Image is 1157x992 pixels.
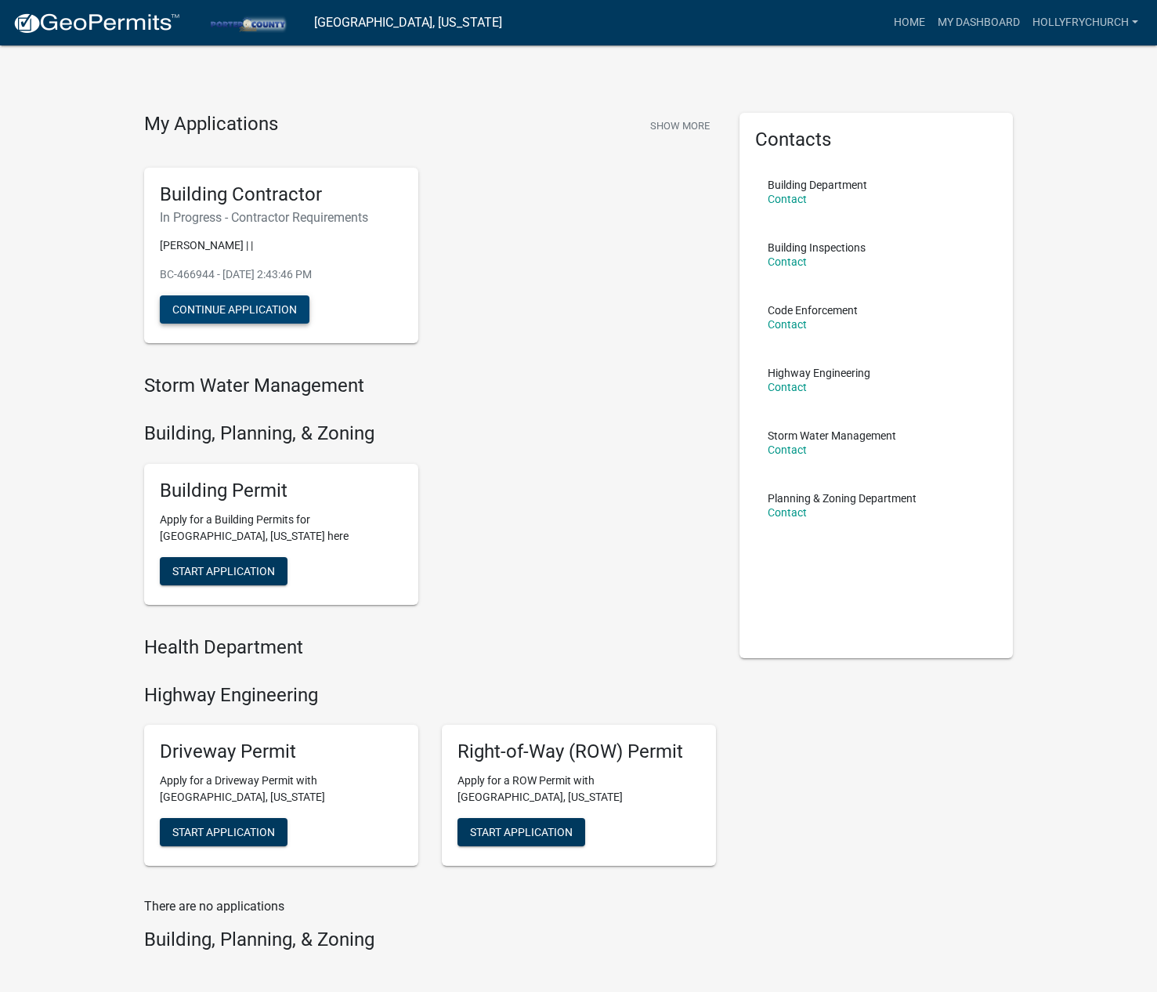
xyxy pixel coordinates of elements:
p: Storm Water Management [768,430,896,441]
h4: Health Department [144,636,716,659]
button: Start Application [457,818,585,846]
h5: Building Contractor [160,183,403,206]
h4: Highway Engineering [144,684,716,707]
button: Show More [644,113,716,139]
h6: In Progress - Contractor Requirements [160,210,403,225]
a: Contact [768,381,807,393]
a: Contact [768,318,807,331]
p: Building Department [768,179,867,190]
a: Home [888,8,931,38]
h4: Storm Water Management [144,375,716,397]
p: Building Inspections [768,242,866,253]
button: Start Application [160,818,287,846]
img: Porter County, Indiana [193,12,302,33]
span: Start Application [172,826,275,838]
p: BC-466944 - [DATE] 2:43:46 PM [160,266,403,283]
span: Start Application [470,826,573,838]
button: Continue Application [160,295,309,324]
p: Planning & Zoning Department [768,493,917,504]
p: Apply for a Building Permits for [GEOGRAPHIC_DATA], [US_STATE] here [160,512,403,545]
p: Code Enforcement [768,305,858,316]
h4: Building, Planning, & Zoning [144,929,716,951]
a: Contact [768,255,807,268]
a: Contact [768,444,807,456]
p: [PERSON_NAME] | | [160,237,403,254]
a: Contact [768,193,807,205]
p: Highway Engineering [768,367,870,378]
a: HollyFryChurch [1026,8,1144,38]
h5: Contacts [755,129,998,151]
a: My Dashboard [931,8,1026,38]
button: Start Application [160,557,287,585]
p: Apply for a Driveway Permit with [GEOGRAPHIC_DATA], [US_STATE] [160,773,403,806]
h5: Right-of-Way (ROW) Permit [457,740,700,763]
h4: Building, Planning, & Zoning [144,422,716,445]
span: Start Application [172,564,275,577]
a: Contact [768,506,807,519]
h4: My Applications [144,113,278,136]
a: [GEOGRAPHIC_DATA], [US_STATE] [314,9,502,36]
h5: Building Permit [160,480,403,502]
p: Apply for a ROW Permit with [GEOGRAPHIC_DATA], [US_STATE] [457,773,700,806]
p: There are no applications [144,897,716,916]
h5: Driveway Permit [160,740,403,763]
